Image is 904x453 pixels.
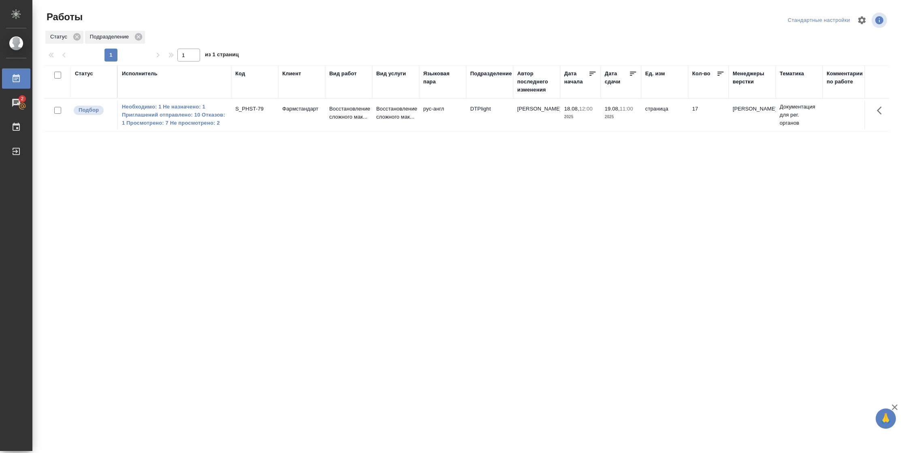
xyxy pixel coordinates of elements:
[645,70,665,78] div: Ед. изм
[513,101,560,129] td: [PERSON_NAME]
[282,70,301,78] div: Клиент
[780,70,804,78] div: Тематика
[564,113,597,121] p: 2025
[376,70,406,78] div: Вид услуги
[579,106,593,112] p: 12:00
[2,93,30,113] a: 2
[79,106,99,114] p: Подбор
[692,70,710,78] div: Кол-во
[90,33,132,41] p: Подразделение
[470,70,512,78] div: Подразделение
[605,106,620,112] p: 19.08,
[620,106,633,112] p: 11:00
[282,105,321,113] p: Фармстандарт
[329,70,357,78] div: Вид работ
[564,106,579,112] p: 18.08,
[733,105,772,113] p: [PERSON_NAME]
[466,101,513,129] td: DTPlight
[235,70,245,78] div: Код
[85,31,145,44] div: Подразделение
[235,105,274,113] div: S_PHST-79
[786,14,852,27] div: split button
[376,105,415,121] p: Восстановление сложного мак...
[879,410,893,427] span: 🙏
[852,11,872,30] span: Настроить таблицу
[329,105,368,121] p: Восстановление сложного мак...
[780,103,819,127] p: Документация для рег. органов
[122,70,158,78] div: Исполнитель
[733,70,772,86] div: Менеджеры верстки
[205,50,239,62] span: из 1 страниц
[517,70,556,94] div: Автор последнего изменения
[564,70,588,86] div: Дата начала
[122,103,227,127] a: Необходимо: 1 Не назначено: 1 Приглашений отправлено: 10 Отказов: 1 Просмотрено: 7 Не просмотрено: 2
[45,11,83,23] span: Работы
[827,70,866,86] div: Комментарии по работе
[641,101,688,129] td: страница
[605,70,629,86] div: Дата сдачи
[75,70,93,78] div: Статус
[50,33,70,41] p: Статус
[876,408,896,429] button: 🙏
[45,31,83,44] div: Статус
[872,101,891,120] button: Здесь прячутся важные кнопки
[423,70,462,86] div: Языковая пара
[872,13,889,28] span: Посмотреть информацию
[688,101,729,129] td: 17
[419,101,466,129] td: рус-англ
[73,105,113,116] div: Можно подбирать исполнителей
[16,95,28,103] span: 2
[605,113,637,121] p: 2025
